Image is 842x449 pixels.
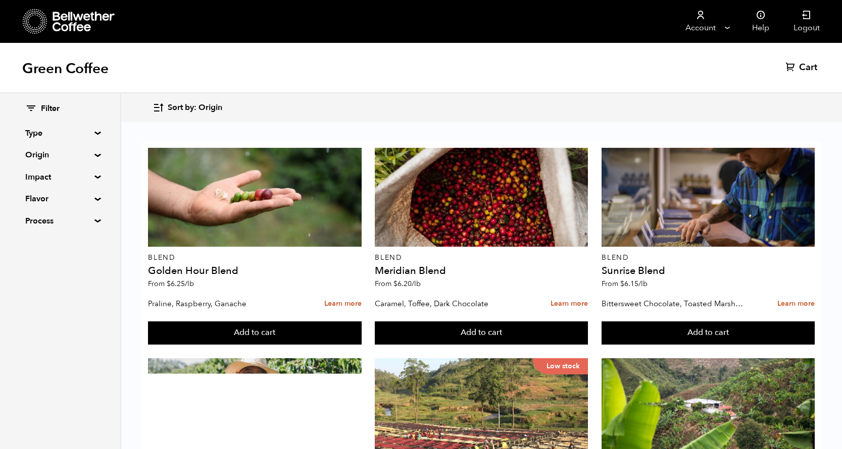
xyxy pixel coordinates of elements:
[168,102,222,114] span: Sort by: Origin
[375,254,588,261] p: Blend
[375,296,520,311] p: Caramel, Toffee, Dark Chocolate
[375,266,588,276] h4: Meridian Blend
[393,279,398,289] span: $
[602,266,815,276] h4: Sunrise Blend
[620,279,624,289] span: $
[148,296,293,311] p: Praline, Raspberry, Ganache
[602,296,747,311] p: Bittersweet Chocolate, Toasted Marshmallow, Candied Orange, Praline
[25,193,95,205] summary: Flavor
[25,171,95,183] summary: Impact
[532,358,588,374] p: Low stock
[25,127,95,139] summary: Type
[22,60,109,78] h1: Green Coffee
[324,293,362,315] a: Learn more
[785,62,820,74] a: Cart
[799,62,817,74] span: Cart
[638,279,648,289] span: /lb
[153,96,222,120] button: Sort by: Origin
[25,215,95,227] summary: Process
[185,279,194,289] span: /lb
[602,321,815,345] button: Add to cart
[602,254,815,261] p: Blend
[602,279,648,289] span: From
[167,279,171,289] span: $
[167,279,194,289] bdi: 6.25
[551,293,588,315] a: Learn more
[375,321,588,345] button: Add to cart
[620,279,648,289] bdi: 6.15
[148,254,361,261] p: Blend
[412,279,421,289] span: /lb
[148,321,361,345] button: Add to cart
[393,279,421,289] bdi: 6.20
[375,279,421,289] span: From
[25,149,95,161] summary: Origin
[148,266,361,276] h4: Golden Hour Blend
[148,279,194,289] span: From
[777,293,815,315] a: Learn more
[41,103,60,115] span: Filter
